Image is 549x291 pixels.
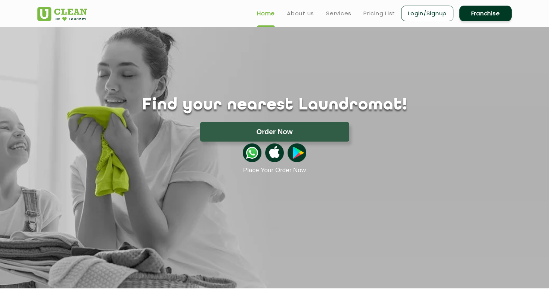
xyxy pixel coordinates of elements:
[257,9,275,18] a: Home
[288,143,306,162] img: playstoreicon.png
[287,9,314,18] a: About us
[326,9,351,18] a: Services
[243,143,261,162] img: whatsappicon.png
[265,143,284,162] img: apple-icon.png
[37,7,87,21] img: UClean Laundry and Dry Cleaning
[243,167,306,174] a: Place Your Order Now
[200,122,349,142] button: Order Now
[459,6,512,21] a: Franchise
[32,96,517,115] h1: Find your nearest Laundromat!
[401,6,453,21] a: Login/Signup
[363,9,395,18] a: Pricing List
